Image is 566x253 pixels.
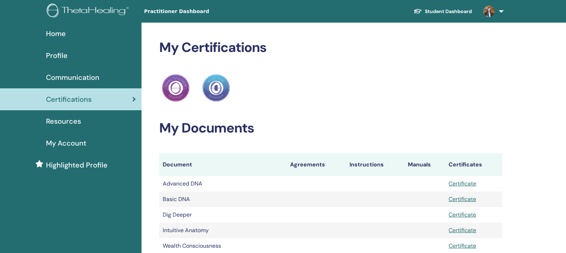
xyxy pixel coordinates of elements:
[414,8,422,14] img: graduation-cap-white.svg
[159,153,287,176] th: Document
[159,192,287,207] td: Basic DNA
[159,120,502,136] h2: My Documents
[449,195,476,203] a: Certificate
[159,223,287,238] td: Intuitive Anatomy
[46,50,68,61] span: Profile
[449,211,476,218] a: Certificate
[159,207,287,223] td: Dig Deeper
[483,6,495,17] img: default.jpg
[46,28,66,39] span: Home
[202,74,230,102] img: Practitioner
[449,226,476,234] a: Certificate
[449,180,476,187] a: Certificate
[408,5,478,18] a: Student Dashboard
[346,153,404,176] th: Instructions
[445,153,502,176] th: Certificates
[46,72,99,83] span: Communication
[46,116,81,126] span: Resources
[287,153,346,176] th: Agreements
[159,176,287,192] td: Advanced DNA
[404,153,445,176] th: Manuals
[46,160,108,170] span: Highlighted Profile
[46,94,92,105] span: Certifications
[162,74,190,102] img: Practitioner
[144,8,250,15] span: Practitioner Dashboard
[159,40,502,56] h2: My Certifications
[46,138,86,148] span: My Account
[47,4,131,19] img: logo.png
[449,242,476,249] a: Certificate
